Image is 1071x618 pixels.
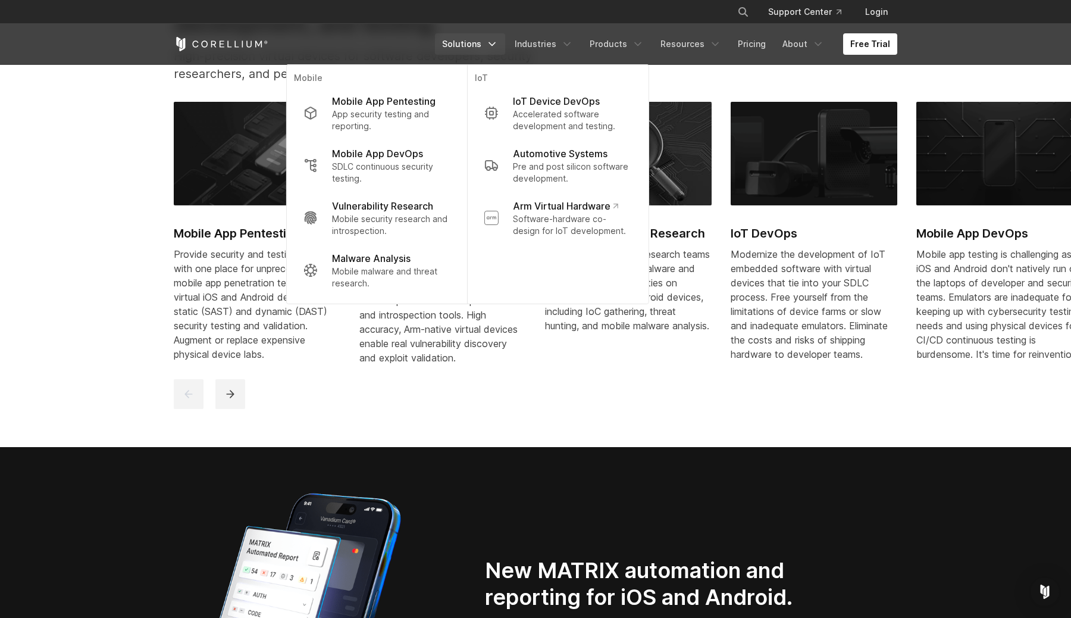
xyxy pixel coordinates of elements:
a: Mobile App Pentesting App security testing and reporting. [294,87,460,139]
p: Mobile security research and introspection. [332,213,450,237]
button: next [215,379,245,409]
a: Pricing [731,33,773,55]
h2: Mobile App Pentesting [174,224,340,242]
a: Resources [653,33,728,55]
p: Mobile [294,72,460,87]
p: Pre and post silicon software development. [513,161,632,185]
p: SDLC continuous security testing. [332,161,450,185]
p: Arm Virtual Hardware [513,199,618,213]
p: Mobile App Pentesting [332,94,436,108]
p: Software-hardware co-design for IoT development. [513,213,632,237]
div: Open Intercom Messenger [1031,578,1059,606]
div: Provide security and testing teams with one place for unprecedented mobile app penetration testin... [174,247,340,361]
a: About [775,33,831,55]
img: IoT DevOps [731,102,897,205]
a: Login [856,1,897,23]
p: Vulnerability Research [332,199,433,213]
a: Industries [508,33,580,55]
a: Mobile App DevOps SDLC continuous security testing. [294,139,460,192]
p: Mobile App DevOps [332,146,423,161]
h2: IoT DevOps [731,224,897,242]
p: Automotive Systems [513,146,607,161]
a: Free Trial [843,33,897,55]
p: Mobile malware and threat research. [332,266,450,289]
div: Navigation Menu [435,33,897,55]
img: Mobile App Pentesting [174,102,340,205]
a: Automotive Systems Pre and post silicon software development. [475,139,641,192]
p: App security testing and reporting. [332,108,450,132]
p: IoT [475,72,641,87]
a: IoT DevOps IoT DevOps Modernize the development of IoT embedded software with virtual devices tha... [731,102,897,376]
a: Solutions [435,33,505,55]
h2: New MATRIX automation and reporting for iOS and Android. [485,557,852,611]
a: IoT Device DevOps Accelerated software development and testing. [475,87,641,139]
div: Enable never-before-possible security vulnerability research for iOS and Android phones with deep... [359,265,526,365]
p: Accelerated software development and testing. [513,108,632,132]
a: Products [583,33,651,55]
div: Modernize the development of IoT embedded software with virtual devices that tie into your SDLC p... [731,247,897,361]
a: Arm Virtual Hardware Software-hardware co-design for IoT development. [475,192,641,244]
a: Vulnerability Research Mobile security research and introspection. [294,192,460,244]
a: Support Center [759,1,851,23]
p: IoT Device DevOps [513,94,600,108]
a: Malware Analysis Mobile malware and threat research. [294,244,460,296]
p: Malware Analysis [332,251,411,266]
a: Corellium Home [174,37,268,51]
button: Search [732,1,754,23]
a: Mobile App Pentesting Mobile App Pentesting Provide security and testing teams with one place for... [174,102,340,376]
div: Navigation Menu [723,1,897,23]
button: previous [174,379,203,409]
